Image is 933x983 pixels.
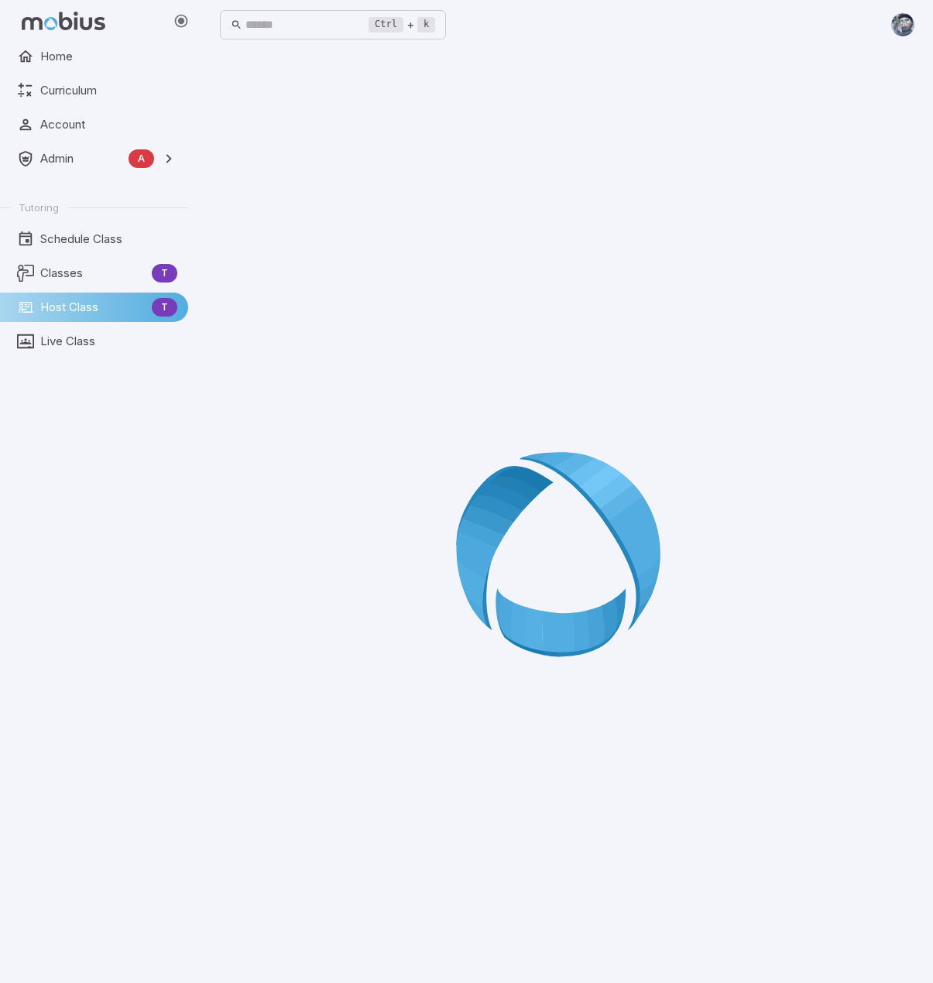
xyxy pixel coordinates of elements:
span: Classes [40,265,146,282]
span: Schedule Class [40,231,177,248]
span: A [129,151,154,166]
span: Live Class [40,333,177,350]
span: Account [40,116,177,133]
div: + [369,15,435,34]
span: T [152,265,177,281]
span: Tutoring [19,200,59,214]
kbd: Ctrl [369,17,403,33]
span: T [152,300,177,315]
span: Admin [40,150,122,167]
span: Curriculum [40,82,177,99]
span: Home [40,48,177,65]
img: andrew.jpg [891,13,914,36]
kbd: k [417,17,435,33]
span: Host Class [40,299,146,316]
